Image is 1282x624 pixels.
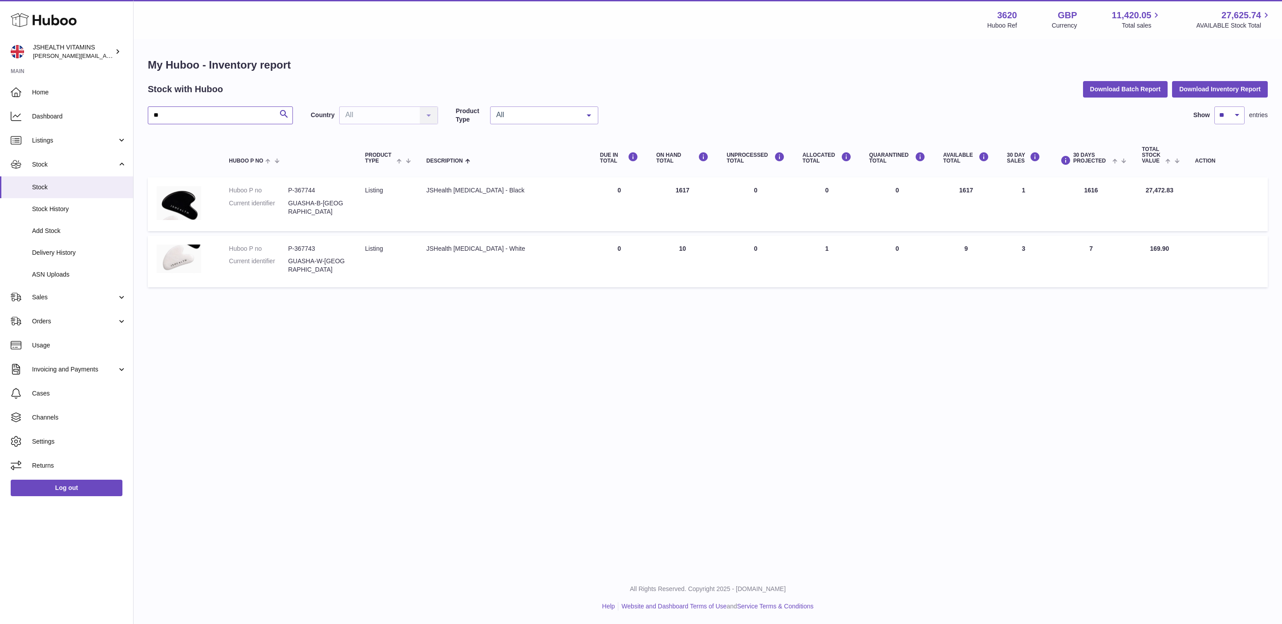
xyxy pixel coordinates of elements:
img: product image [157,186,201,220]
td: 1617 [934,177,998,231]
dd: GUASHA-W-[GEOGRAPHIC_DATA] [288,257,347,274]
label: Show [1193,111,1210,119]
div: JSHEALTH VITAMINS [33,43,113,60]
div: Huboo Ref [987,21,1017,30]
span: Stock History [32,205,126,213]
div: Currency [1052,21,1077,30]
td: 1616 [1049,177,1133,231]
td: 0 [794,177,860,231]
span: Sales [32,293,117,302]
span: Add Stock [32,227,126,235]
span: 27,625.74 [1221,9,1261,21]
span: 30 DAYS PROJECTED [1073,152,1110,164]
dd: P-367744 [288,186,347,195]
td: 1617 [647,177,718,231]
span: Total sales [1122,21,1161,30]
span: Total stock value [1142,147,1163,164]
button: Download Batch Report [1083,81,1168,97]
td: 0 [718,236,793,288]
p: All Rights Reserved. Copyright 2025 - [DOMAIN_NAME] [141,585,1275,593]
strong: 3620 [997,9,1017,21]
td: 0 [718,177,793,231]
span: 169.90 [1150,245,1169,252]
td: 0 [591,177,647,231]
h1: My Huboo - Inventory report [148,58,1268,72]
span: 0 [896,245,899,252]
span: Stock [32,160,117,169]
dt: Huboo P no [229,186,288,195]
label: Product Type [456,107,486,124]
span: Invoicing and Payments [32,365,117,374]
dd: GUASHA-B-[GEOGRAPHIC_DATA] [288,199,347,216]
span: Product Type [365,152,394,164]
td: 3 [998,236,1049,288]
div: AVAILABLE Total [943,152,989,164]
a: Help [602,603,615,610]
span: Orders [32,317,117,326]
span: AVAILABLE Stock Total [1196,21,1271,30]
div: Action [1195,158,1259,164]
span: entries [1249,111,1268,119]
td: 7 [1049,236,1133,288]
td: 1 [794,236,860,288]
a: Service Terms & Conditions [737,603,814,610]
td: 1 [998,177,1049,231]
span: listing [365,245,383,252]
h2: Stock with Huboo [148,83,223,95]
span: Channels [32,413,126,422]
span: Settings [32,437,126,446]
span: Listings [32,136,117,145]
a: Log out [11,480,122,496]
img: francesca@jshealthvitamins.com [11,45,24,58]
span: Cases [32,389,126,398]
a: Website and Dashboard Terms of Use [621,603,726,610]
td: 10 [647,236,718,288]
button: Download Inventory Report [1172,81,1268,97]
span: 0 [896,187,899,194]
img: product image [157,245,201,273]
span: Returns [32,461,126,470]
span: All [494,110,580,119]
div: JSHealth [MEDICAL_DATA] - White [426,245,582,253]
div: UNPROCESSED Total [726,152,784,164]
div: DUE IN TOTAL [600,152,638,164]
dt: Current identifier [229,257,288,274]
div: QUARANTINED Total [869,152,925,164]
strong: GBP [1058,9,1077,21]
span: Description [426,158,463,164]
dt: Huboo P no [229,245,288,253]
span: Huboo P no [229,158,263,164]
li: and [618,602,813,611]
span: Usage [32,341,126,350]
div: JSHealth [MEDICAL_DATA] - Black [426,186,582,195]
span: Home [32,88,126,97]
span: listing [365,187,383,194]
span: [PERSON_NAME][EMAIL_ADDRESS][DOMAIN_NAME] [33,52,179,59]
span: 11,420.05 [1112,9,1151,21]
span: ASN Uploads [32,270,126,279]
a: 27,625.74 AVAILABLE Stock Total [1196,9,1271,30]
span: Stock [32,183,126,192]
span: 27,472.83 [1146,187,1173,194]
dt: Current identifier [229,199,288,216]
label: Country [311,111,335,119]
td: 9 [934,236,998,288]
span: Delivery History [32,249,126,257]
span: Dashboard [32,112,126,121]
div: ON HAND Total [656,152,709,164]
dd: P-367743 [288,245,347,253]
div: 30 DAY SALES [1007,152,1040,164]
a: 11,420.05 Total sales [1112,9,1161,30]
td: 0 [591,236,647,288]
div: ALLOCATED Total [803,152,852,164]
